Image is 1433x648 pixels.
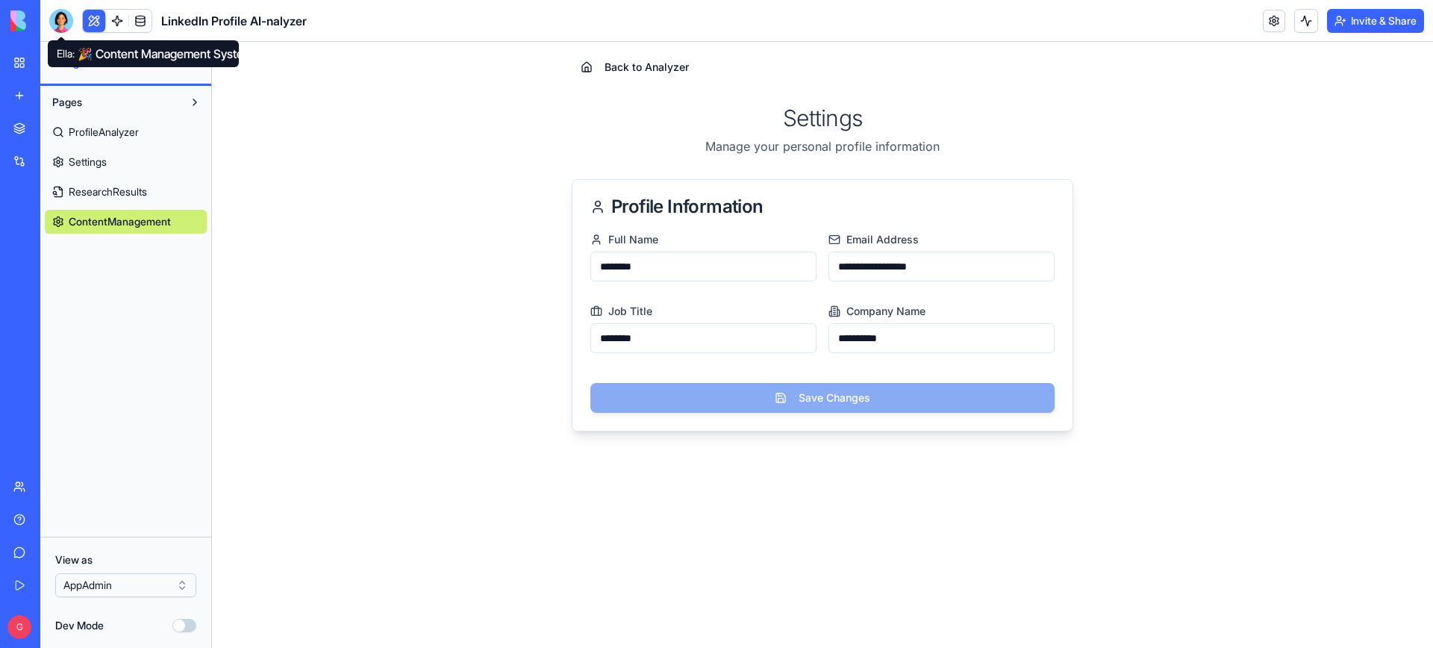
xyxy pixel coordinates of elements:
h1: Settings [360,63,861,90]
button: Back to Analyzer [360,12,486,39]
span: Job Title [396,264,440,275]
button: Pages [45,90,183,114]
img: logo [10,10,103,31]
span: Company Name [634,264,714,275]
span: G [7,615,31,639]
span: Back to Analyzer [393,18,477,33]
label: Dev Mode [55,618,104,633]
button: Invite & Share [1327,9,1424,33]
span: Pages [52,95,82,110]
a: Settings [45,150,207,174]
span: Email Address [634,193,707,203]
span: ContentManagement [69,214,171,229]
span: ResearchResults [69,184,147,199]
span: Full Name [396,193,446,203]
p: Manage your personal profile information [360,96,861,113]
a: ProfileAnalyzer [45,120,207,144]
a: ResearchResults [45,180,207,204]
span: ProfileAnalyzer [69,125,139,140]
a: ContentManagement [45,210,207,234]
label: View as [55,552,196,567]
span: LinkedIn Profile AI-nalyzer [161,12,307,30]
span: Settings [69,155,107,169]
span: Profile Information [399,156,552,174]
